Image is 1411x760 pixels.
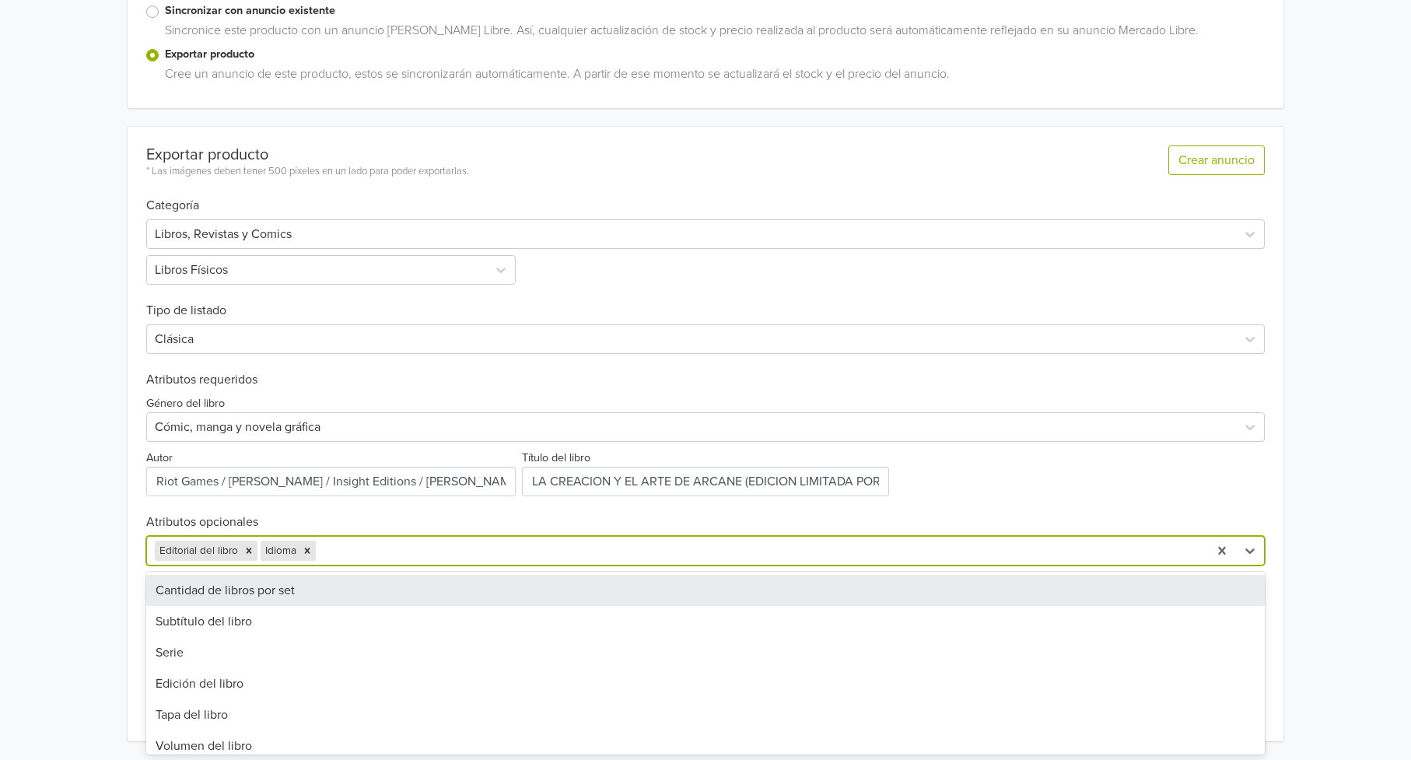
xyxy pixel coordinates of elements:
[146,285,1266,318] h6: Tipo de listado
[165,2,1266,19] label: Sincronizar con anuncio existente
[522,450,590,467] label: Título del libro
[299,541,316,561] div: Remove Idioma
[159,65,1266,89] div: Cree un anuncio de este producto, estos se sincronizarán automáticamente. A partir de ese momento...
[146,373,1266,387] h6: Atributos requeridos
[146,606,1266,637] div: Subtítulo del libro
[146,575,1266,606] div: Cantidad de libros por set
[146,450,173,467] label: Autor
[155,541,240,561] div: Editorial del libro
[146,668,1266,699] div: Edición del libro
[146,145,469,164] div: Exportar producto
[146,180,1266,213] h6: Categoría
[146,164,469,180] div: * Las imágenes deben tener 500 píxeles en un lado para poder exportarlas.
[1168,145,1265,175] button: Crear anuncio
[261,541,299,561] div: Idioma
[165,46,1266,63] label: Exportar producto
[240,541,257,561] div: Remove Editorial del libro
[146,395,225,412] label: Género del libro
[146,515,1266,530] h6: Atributos opcionales
[146,637,1266,668] div: Serie
[159,21,1266,46] div: Sincronice este producto con un anuncio [PERSON_NAME] Libre. Así, cualquier actualización de stoc...
[146,699,1266,730] div: Tapa del libro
